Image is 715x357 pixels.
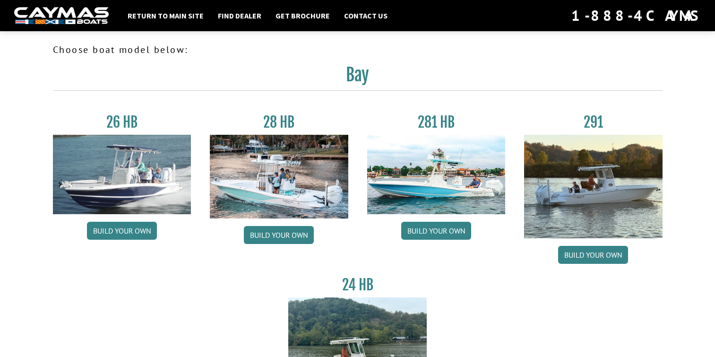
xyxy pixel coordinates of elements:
[123,9,208,22] a: Return to main site
[14,7,109,25] img: white-logo-c9c8dbefe5ff5ceceb0f0178aa75bf4bb51f6bca0971e226c86eb53dfe498488.png
[558,246,628,264] a: Build your own
[367,113,506,131] h3: 281 HB
[53,113,191,131] h3: 26 HB
[271,9,335,22] a: Get Brochure
[53,64,663,91] h2: Bay
[87,222,157,240] a: Build your own
[524,113,663,131] h3: 291
[401,222,471,240] a: Build your own
[339,9,392,22] a: Contact Us
[367,135,506,214] img: 28-hb-twin.jpg
[210,113,348,131] h3: 28 HB
[213,9,266,22] a: Find Dealer
[288,276,427,294] h3: 24 HB
[53,135,191,214] img: 26_new_photo_resized.jpg
[244,226,314,244] a: Build your own
[53,43,663,57] p: Choose boat model below:
[571,5,701,26] div: 1-888-4CAYMAS
[210,135,348,218] img: 28_hb_thumbnail_for_caymas_connect.jpg
[524,135,663,238] img: 291_Thumbnail.jpg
